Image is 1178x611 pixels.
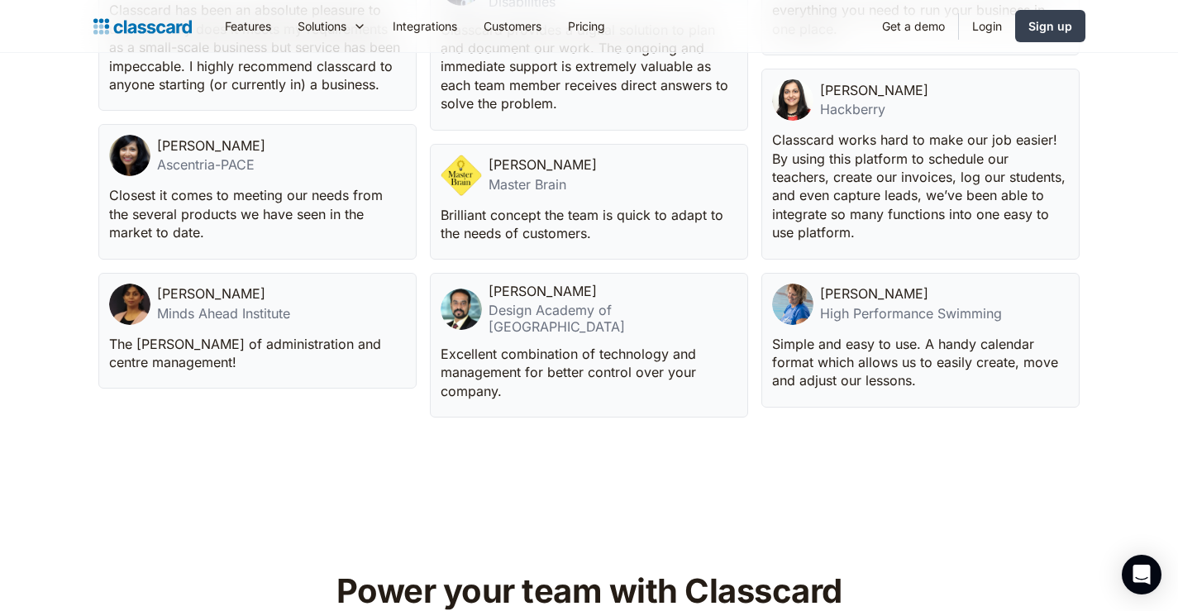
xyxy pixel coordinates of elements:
[212,7,284,45] a: Features
[441,21,734,113] p: Classcard provides a digital solution to plan and document our work. The ongoing and immediate su...
[1015,10,1085,42] a: Sign up
[157,306,290,322] div: Minds Ahead Institute
[284,7,379,45] div: Solutions
[489,303,737,334] div: Design Academy of [GEOGRAPHIC_DATA]
[869,7,958,45] a: Get a demo
[772,335,1066,390] p: Simple and easy to use. A handy calendar format which allows us to easily create, move and adjust...
[555,7,618,45] a: Pricing
[820,83,928,98] div: [PERSON_NAME]
[327,571,851,611] h2: Power your team with Classcard
[772,131,1066,241] p: Classcard works hard to make our job easier! By using this platform to schedule our teachers, cre...
[959,7,1015,45] a: Login
[298,17,346,35] div: Solutions
[489,284,597,299] div: [PERSON_NAME]
[1028,17,1072,35] div: Sign up
[441,345,734,400] p: Excellent combination of technology and management for better control over your company.
[489,177,597,193] div: Master Brain
[820,306,1002,322] div: High Performance Swimming
[470,7,555,45] a: Customers
[379,7,470,45] a: Integrations
[820,102,928,117] div: Hackberry
[157,138,265,154] div: [PERSON_NAME]
[157,157,265,173] div: Ascentria-PACE
[441,206,734,243] p: Brilliant concept the team is quick to adapt to the needs of customers.
[157,286,265,302] div: [PERSON_NAME]
[1122,555,1161,594] div: Open Intercom Messenger
[109,335,403,372] p: The [PERSON_NAME] of administration and centre management!
[489,157,597,173] div: [PERSON_NAME]
[109,186,403,241] p: Closest it comes to meeting our needs from the several products we have seen in the market to date.
[820,286,928,302] div: [PERSON_NAME]
[93,15,192,38] a: Logo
